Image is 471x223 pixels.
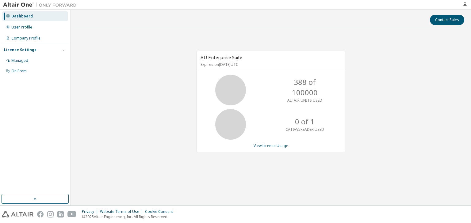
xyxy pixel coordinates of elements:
[82,209,100,214] div: Privacy
[254,143,288,148] a: View License Usage
[201,62,340,67] p: Expires on [DATE] UTC
[57,211,64,217] img: linkedin.svg
[11,14,33,19] div: Dashboard
[2,211,33,217] img: altair_logo.svg
[82,214,177,219] p: © 2025 Altair Engineering, Inc. All Rights Reserved.
[430,15,464,25] button: Contact Sales
[201,54,242,60] span: AU Enterprise Suite
[285,127,324,132] p: CATIAV5READER USED
[145,209,177,214] div: Cookie Consent
[3,2,80,8] img: Altair One
[100,209,145,214] div: Website Terms of Use
[4,47,36,52] div: License Settings
[11,58,28,63] div: Managed
[11,69,27,74] div: On Prem
[67,211,76,217] img: youtube.svg
[47,211,54,217] img: instagram.svg
[280,77,329,98] p: 388 of 100000
[11,25,32,30] div: User Profile
[287,98,322,103] p: ALTAIR UNITS USED
[295,116,315,127] p: 0 of 1
[11,36,40,41] div: Company Profile
[37,211,44,217] img: facebook.svg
